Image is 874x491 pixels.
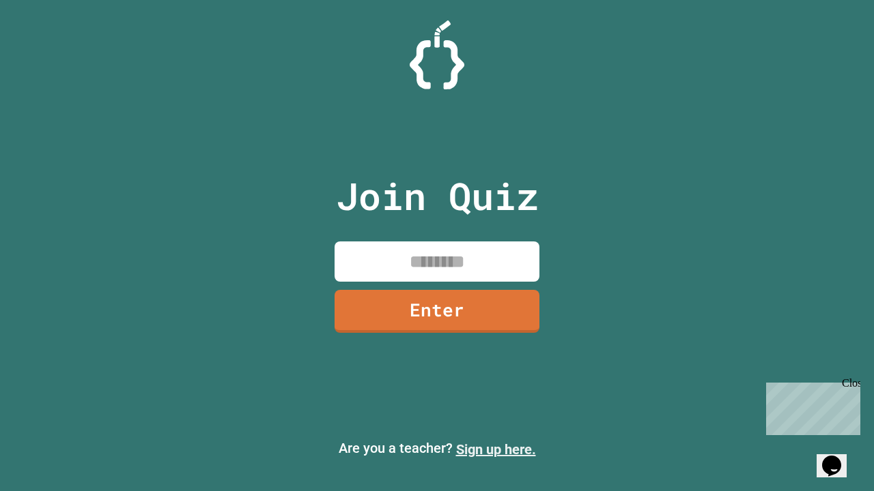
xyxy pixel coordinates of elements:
div: Chat with us now!Close [5,5,94,87]
iframe: chat widget [817,436,860,477]
p: Are you a teacher? [11,438,863,460]
iframe: chat widget [761,377,860,435]
img: Logo.svg [410,20,464,89]
p: Join Quiz [336,168,539,224]
a: Sign up here. [456,441,536,458]
a: Enter [335,290,539,333]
